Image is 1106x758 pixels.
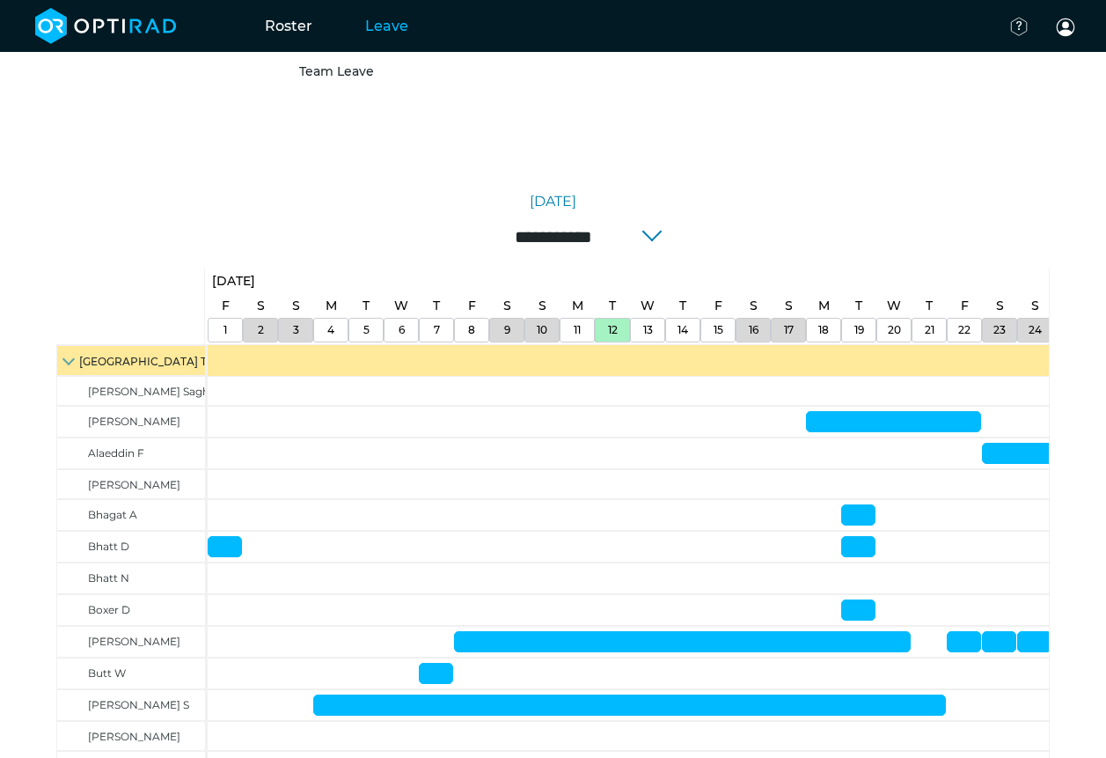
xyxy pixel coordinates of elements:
a: August 17, 2025 [780,319,798,342]
a: August 23, 2025 [992,293,1008,319]
a: August 23, 2025 [989,319,1010,342]
a: August 10, 2025 [534,293,551,319]
a: August 20, 2025 [883,319,905,342]
a: August 12, 2025 [604,293,620,319]
a: August 16, 2025 [745,293,762,319]
a: August 6, 2025 [394,319,409,342]
a: August 11, 2025 [568,293,588,319]
a: August 15, 2025 [710,293,727,319]
a: August 9, 2025 [500,319,515,342]
a: August 15, 2025 [709,319,728,342]
img: brand-opti-rad-logos-blue-and-white-d2f68631ba2948856bd03f2d395fb146ddc8fb01b4b6e9315ea85fa773367... [35,8,177,44]
a: August 16, 2025 [744,319,763,342]
a: August 21, 2025 [920,319,939,342]
a: August 1, 2025 [217,293,234,319]
a: August 13, 2025 [636,293,659,319]
a: August 24, 2025 [1024,319,1046,342]
a: August 8, 2025 [464,293,480,319]
a: August 2, 2025 [253,293,269,319]
span: [PERSON_NAME] [88,478,180,491]
a: August 17, 2025 [780,293,797,319]
a: August 20, 2025 [883,293,905,319]
a: [DATE] [530,191,576,212]
a: August 24, 2025 [1027,293,1044,319]
a: August 22, 2025 [954,319,975,342]
a: August 18, 2025 [814,319,833,342]
a: August 1, 2025 [208,269,260,294]
a: Team Leave [299,63,374,79]
a: August 2, 2025 [253,319,268,342]
a: August 11, 2025 [569,319,585,342]
span: [PERSON_NAME] Saghar [88,385,220,398]
a: August 21, 2025 [921,293,937,319]
span: [GEOGRAPHIC_DATA] Teaching Hospitals Trust [79,355,330,368]
a: August 18, 2025 [814,293,834,319]
a: August 12, 2025 [604,319,622,342]
a: August 4, 2025 [323,319,339,342]
a: August 13, 2025 [639,319,657,342]
a: August 6, 2025 [390,293,413,319]
span: [PERSON_NAME] S [88,698,189,711]
a: August 8, 2025 [464,319,480,342]
a: August 4, 2025 [321,293,341,319]
a: August 10, 2025 [532,319,552,342]
span: [PERSON_NAME] [88,730,180,743]
a: August 14, 2025 [673,319,692,342]
span: Butt W [88,666,126,680]
a: August 7, 2025 [429,319,444,342]
span: Bhagat A [88,508,137,521]
span: Bhatt N [88,571,129,585]
a: August 9, 2025 [499,293,516,319]
a: August 22, 2025 [956,293,973,319]
span: Boxer D [88,603,130,616]
a: August 3, 2025 [289,319,304,342]
a: August 19, 2025 [850,319,868,342]
a: August 5, 2025 [358,293,374,319]
a: August 14, 2025 [675,293,691,319]
a: August 1, 2025 [219,319,231,342]
a: August 19, 2025 [851,293,867,319]
a: August 7, 2025 [428,293,444,319]
span: Alaeddin F [88,446,144,460]
span: [PERSON_NAME] [88,635,180,648]
span: [PERSON_NAME] [88,415,180,428]
a: August 5, 2025 [359,319,374,342]
a: August 3, 2025 [288,293,304,319]
span: Bhatt D [88,540,129,553]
